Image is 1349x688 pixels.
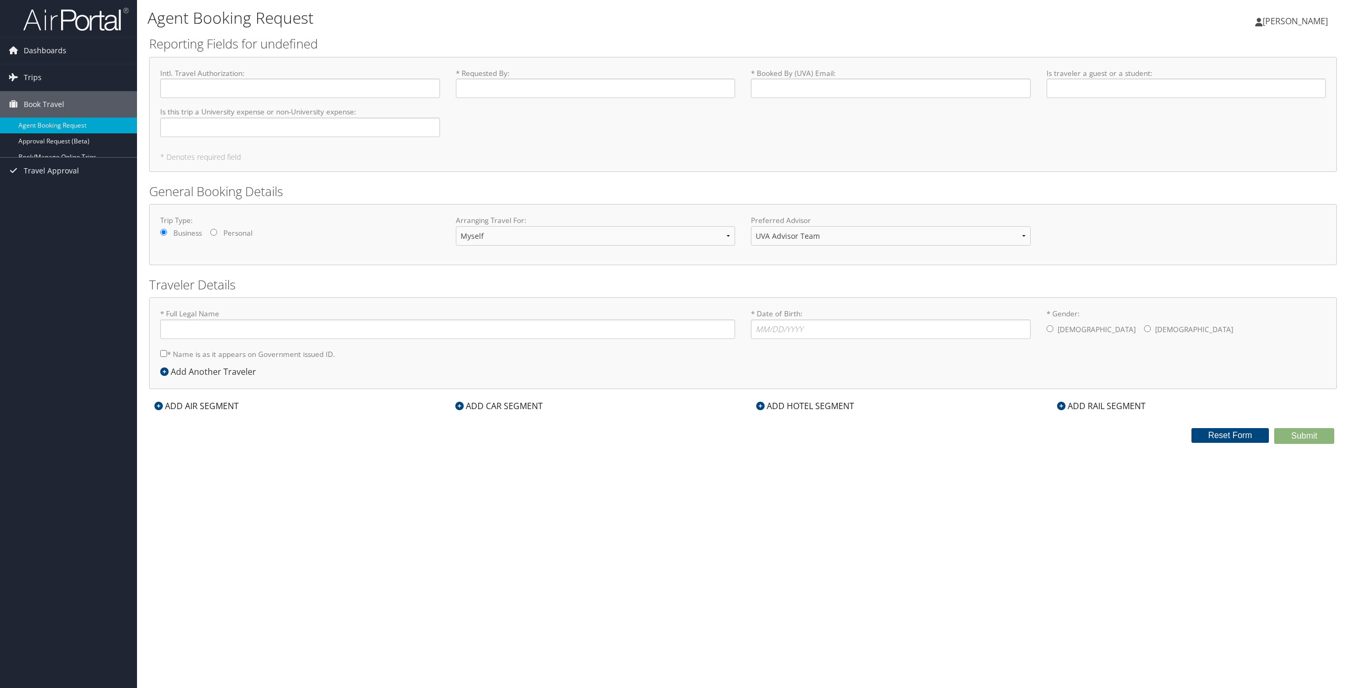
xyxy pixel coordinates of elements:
[1052,400,1151,412] div: ADD RAIL SEGMENT
[24,91,64,118] span: Book Travel
[160,68,440,98] label: Intl. Travel Authorization :
[456,215,736,226] label: Arranging Travel For:
[1263,15,1328,27] span: [PERSON_NAME]
[160,153,1326,161] h5: * Denotes required field
[160,118,440,137] input: Is this trip a University expense or non-University expense:
[1274,428,1334,444] button: Submit
[751,308,1031,338] label: * Date of Birth:
[23,7,129,32] img: airportal-logo.png
[450,400,548,412] div: ADD CAR SEGMENT
[149,400,244,412] div: ADD AIR SEGMENT
[160,350,167,357] input: * Name is as it appears on Government issued ID.
[1155,319,1233,340] label: [DEMOGRAPHIC_DATA]
[751,68,1031,98] label: * Booked By (UVA) Email :
[456,68,736,98] label: * Requested By :
[160,215,440,226] label: Trip Type:
[173,228,202,238] label: Business
[160,319,735,339] input: * Full Legal Name
[160,344,335,364] label: * Name is as it appears on Government issued ID.
[1144,325,1151,332] input: * Gender:[DEMOGRAPHIC_DATA][DEMOGRAPHIC_DATA]
[160,106,440,137] label: Is this trip a University expense or non-University expense :
[1047,68,1326,98] label: Is traveler a guest or a student :
[751,319,1031,339] input: * Date of Birth:
[1047,308,1326,340] label: * Gender:
[148,7,942,29] h1: Agent Booking Request
[24,158,79,184] span: Travel Approval
[149,35,1337,53] h2: Reporting Fields for undefined
[1058,319,1136,340] label: [DEMOGRAPHIC_DATA]
[149,276,1337,294] h2: Traveler Details
[24,37,66,64] span: Dashboards
[24,64,42,91] span: Trips
[456,79,736,98] input: * Requested By:
[751,400,859,412] div: ADD HOTEL SEGMENT
[1191,428,1269,443] button: Reset Form
[1047,79,1326,98] input: Is traveler a guest or a student:
[160,365,261,378] div: Add Another Traveler
[751,215,1031,226] label: Preferred Advisor
[160,79,440,98] input: Intl. Travel Authorization:
[751,79,1031,98] input: * Booked By (UVA) Email:
[1255,5,1338,37] a: [PERSON_NAME]
[160,308,735,338] label: * Full Legal Name
[149,182,1337,200] h2: General Booking Details
[1047,325,1053,332] input: * Gender:[DEMOGRAPHIC_DATA][DEMOGRAPHIC_DATA]
[223,228,252,238] label: Personal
